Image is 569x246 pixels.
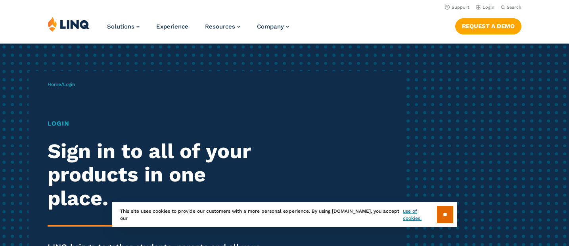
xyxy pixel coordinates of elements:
[63,82,75,87] span: Login
[156,23,188,30] a: Experience
[48,82,61,87] a: Home
[48,17,90,32] img: LINQ | K‑12 Software
[455,17,521,34] nav: Button Navigation
[445,5,469,10] a: Support
[112,202,457,227] div: This site uses cookies to provide our customers with a more personal experience. By using [DOMAIN...
[48,82,75,87] span: /
[257,23,284,30] span: Company
[107,23,140,30] a: Solutions
[257,23,289,30] a: Company
[48,119,267,128] h1: Login
[403,208,437,222] a: use of cookies.
[501,4,521,10] button: Open Search Bar
[507,5,521,10] span: Search
[48,139,267,210] h2: Sign in to all of your products in one place.
[205,23,240,30] a: Resources
[107,23,134,30] span: Solutions
[455,18,521,34] a: Request a Demo
[205,23,235,30] span: Resources
[476,5,494,10] a: Login
[107,17,289,43] nav: Primary Navigation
